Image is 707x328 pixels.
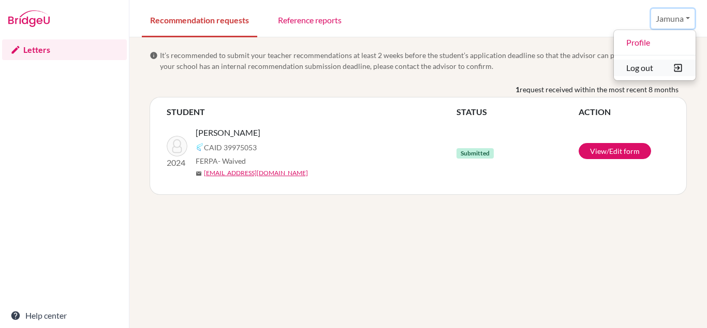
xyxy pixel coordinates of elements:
[204,142,257,153] span: CAID 39975053
[204,168,308,178] a: [EMAIL_ADDRESS][DOMAIN_NAME]
[167,156,187,169] p: 2024
[218,156,246,165] span: - Waived
[150,51,158,60] span: info
[579,143,651,159] a: View/Edit form
[167,106,456,118] th: STUDENT
[196,143,204,151] img: Common App logo
[8,10,50,27] img: Bridge-U
[515,84,520,95] b: 1
[167,136,187,156] img: Thakur, Vivek
[614,34,696,51] a: Profile
[651,9,695,28] button: Jamuna
[520,84,679,95] span: request received within the most recent 8 months
[160,50,687,72] span: It’s recommended to submit your teacher recommendations at least 2 weeks before the student’s app...
[270,2,350,37] a: Reference reports
[579,106,670,118] th: ACTION
[613,30,696,81] ul: Jamuna
[2,39,127,60] a: Letters
[456,106,579,118] th: STATUS
[196,126,260,139] span: [PERSON_NAME]
[456,148,494,159] span: Submitted
[196,170,202,177] span: mail
[2,305,127,326] a: Help center
[142,2,257,37] a: Recommendation requests
[196,155,246,166] span: FERPA
[614,60,696,76] button: Log out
